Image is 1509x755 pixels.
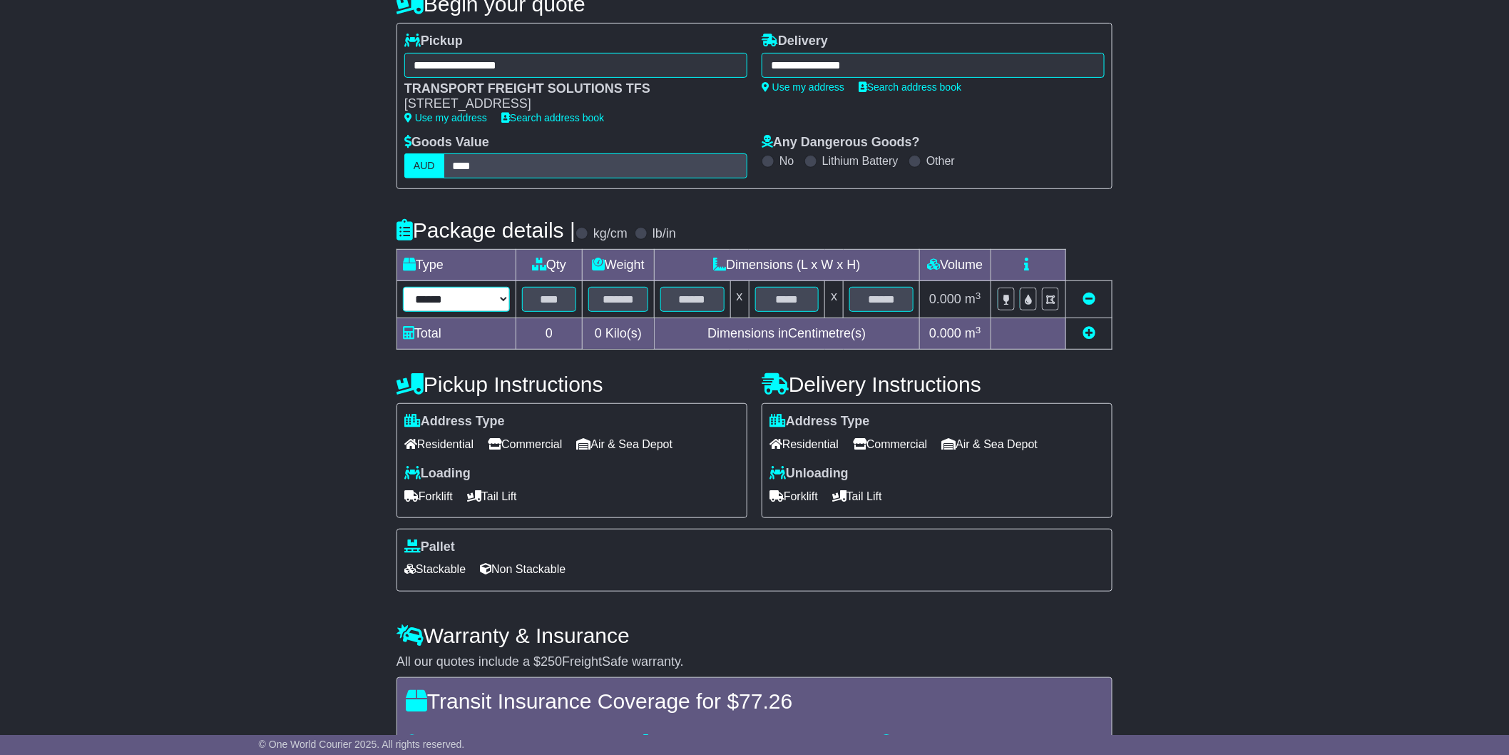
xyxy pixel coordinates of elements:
[397,373,747,396] h4: Pickup Instructions
[942,433,1038,455] span: Air & Sea Depot
[404,153,444,178] label: AUD
[832,485,882,507] span: Tail Lift
[1083,292,1095,306] a: Remove this item
[976,325,981,335] sup: 3
[583,318,655,350] td: Kilo(s)
[595,326,602,340] span: 0
[929,326,961,340] span: 0.000
[926,154,955,168] label: Other
[825,281,844,318] td: x
[397,250,516,281] td: Type
[593,226,628,242] label: kg/cm
[654,250,919,281] td: Dimensions (L x W x H)
[762,373,1112,396] h4: Delivery Instructions
[397,654,1112,670] div: All our quotes include a $ FreightSafe warranty.
[730,281,749,318] td: x
[965,326,981,340] span: m
[397,218,576,242] h4: Package details |
[501,112,604,123] a: Search address book
[404,558,466,580] span: Stackable
[516,318,583,350] td: 0
[853,433,927,455] span: Commercial
[404,466,471,482] label: Loading
[779,154,794,168] label: No
[769,414,870,430] label: Address Type
[822,154,899,168] label: Lithium Battery
[397,624,1112,647] h4: Warranty & Insurance
[965,292,981,306] span: m
[406,689,1103,713] h4: Transit Insurance Coverage for $
[541,654,562,669] span: 250
[404,485,453,507] span: Forklift
[762,34,828,49] label: Delivery
[397,318,516,350] td: Total
[516,250,583,281] td: Qty
[404,539,455,555] label: Pallet
[739,689,792,713] span: 77.26
[769,433,839,455] span: Residential
[404,414,505,430] label: Address Type
[259,739,465,750] span: © One World Courier 2025. All rights reserved.
[488,433,562,455] span: Commercial
[929,292,961,306] span: 0.000
[404,81,733,97] div: TRANSPORT FREIGHT SOLUTIONS TFS
[762,81,844,93] a: Use my address
[583,250,655,281] td: Weight
[859,81,961,93] a: Search address book
[654,318,919,350] td: Dimensions in Centimetre(s)
[467,485,517,507] span: Tail Lift
[577,433,673,455] span: Air & Sea Depot
[769,485,818,507] span: Forklift
[404,135,489,151] label: Goods Value
[404,34,463,49] label: Pickup
[762,135,920,151] label: Any Dangerous Goods?
[976,290,981,301] sup: 3
[1083,326,1095,340] a: Add new item
[404,96,733,112] div: [STREET_ADDRESS]
[919,250,991,281] td: Volume
[480,558,566,580] span: Non Stackable
[404,112,487,123] a: Use my address
[404,433,474,455] span: Residential
[653,226,676,242] label: lb/in
[769,466,849,482] label: Unloading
